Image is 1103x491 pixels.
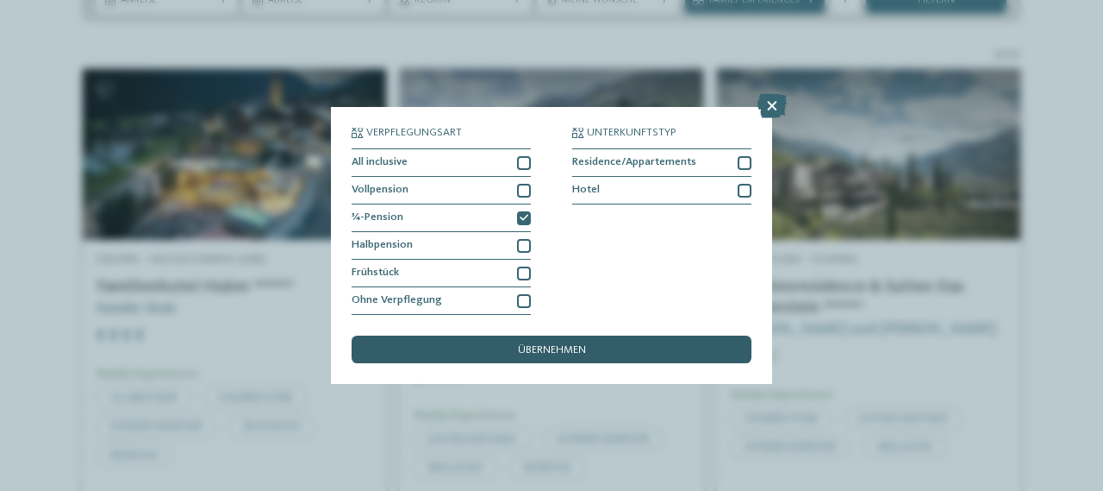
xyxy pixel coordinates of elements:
[352,157,408,168] span: All inclusive
[572,185,600,196] span: Hotel
[518,345,586,356] span: übernehmen
[352,295,442,306] span: Ohne Verpflegung
[352,268,399,279] span: Frühstück
[587,128,676,139] span: Unterkunftstyp
[572,157,696,168] span: Residence/Appartements
[352,185,408,196] span: Vollpension
[352,240,413,251] span: Halbpension
[352,212,403,223] span: ¾-Pension
[366,128,462,139] span: Verpflegungsart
